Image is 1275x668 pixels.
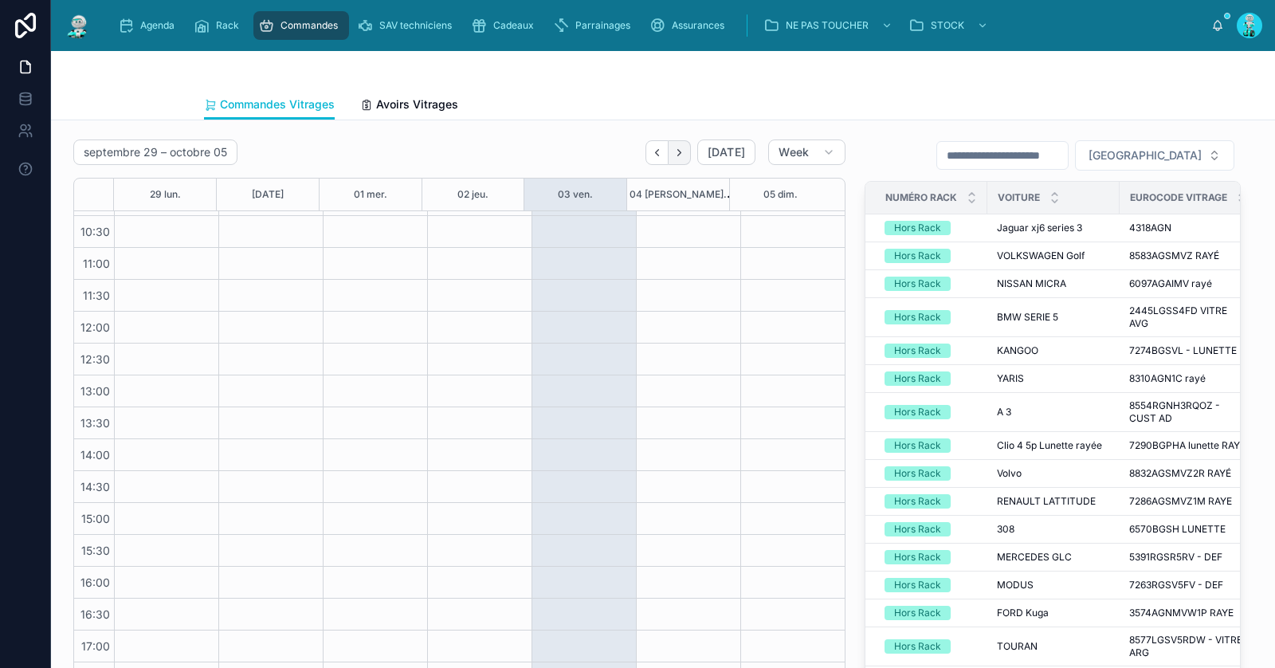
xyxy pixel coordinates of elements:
[79,257,114,270] span: 11:00
[76,416,114,430] span: 13:30
[997,495,1110,508] a: RENAULT LATTITUDE
[894,310,941,324] div: Hors Rack
[885,639,978,654] a: Hors Rack
[76,607,114,621] span: 16:30
[354,179,387,210] button: 01 mer.
[885,221,978,235] a: Hors Rack
[360,90,458,122] a: Avoirs Vitrages
[105,8,1211,43] div: scrollable content
[77,512,114,525] span: 15:00
[1129,344,1237,357] span: 7274BGSVL - LUNETTE
[885,344,978,358] a: Hors Rack
[1130,191,1227,204] span: Eurocode Vitrage
[997,372,1110,385] a: YARIS
[894,221,941,235] div: Hors Rack
[779,145,809,159] span: Week
[894,522,941,536] div: Hors Rack
[997,277,1110,290] a: NISSAN MICRA
[140,19,175,32] span: Agenda
[1089,147,1202,163] span: [GEOGRAPHIC_DATA]
[76,320,114,334] span: 12:00
[113,11,186,40] a: Agenda
[630,179,727,210] button: 04 [PERSON_NAME].
[997,372,1024,385] span: YARIS
[997,607,1110,619] a: FORD Kuga
[894,249,941,263] div: Hors Rack
[894,550,941,564] div: Hors Rack
[697,139,755,165] button: [DATE]
[885,466,978,481] a: Hors Rack
[894,639,941,654] div: Hors Rack
[885,405,978,419] a: Hors Rack
[885,606,978,620] a: Hors Rack
[997,640,1038,653] span: TOURAN
[885,249,978,263] a: Hors Rack
[575,19,630,32] span: Parrainages
[1075,140,1234,171] button: Select Button
[998,191,1040,204] span: Voiture
[1129,399,1248,425] a: 8554RGNH3RQOZ - CUST AD
[645,11,736,40] a: Assurances
[1129,372,1206,385] span: 8310AGN1C rayé
[84,144,227,160] h2: septembre 29 – octobre 05
[997,439,1102,452] span: Clio 4 5p Lunette rayée
[997,222,1082,234] span: Jaguar xj6 series 3
[885,522,978,536] a: Hors Rack
[997,640,1110,653] a: TOURAN
[189,11,250,40] a: Rack
[885,494,978,509] a: Hors Rack
[997,406,1110,418] a: A 3
[1129,634,1248,659] span: 8577LGSV5RDW - VITRE ARG
[466,11,545,40] a: Cadeaux
[759,11,900,40] a: NE PAS TOUCHER
[885,277,978,291] a: Hors Rack
[1129,305,1248,330] span: 2445LGSS4FD VITRE AVG
[1129,277,1248,290] a: 6097AGAIMV rayé
[1129,495,1248,508] a: 7286AGSMVZ1M RAYE
[997,311,1058,324] span: BMW SERIE 5
[457,179,488,210] div: 02 jeu.
[885,310,978,324] a: Hors Rack
[997,551,1110,564] a: MERCEDES GLC
[1129,579,1248,591] a: 7263RGSV5FV - DEF
[997,222,1110,234] a: Jaguar xj6 series 3
[1129,439,1248,452] a: 7290BGPHA lunette RAYÉ
[1129,250,1219,262] span: 8583AGSMVZ RAYÉ
[1129,551,1222,564] span: 5391RGSR5RV - DEF
[997,551,1072,564] span: MERCEDES GLC
[64,13,92,38] img: App logo
[1129,372,1248,385] a: 8310AGN1C rayé
[894,344,941,358] div: Hors Rack
[763,179,798,210] button: 05 dim.
[1129,222,1171,234] span: 4318AGN
[376,96,458,112] span: Avoirs Vitrages
[76,448,114,462] span: 14:00
[352,11,463,40] a: SAV techniciens
[379,19,452,32] span: SAV techniciens
[997,439,1110,452] a: Clio 4 5p Lunette rayée
[493,19,534,32] span: Cadeaux
[997,579,1110,591] a: MODUS
[548,11,641,40] a: Parrainages
[204,90,335,120] a: Commandes Vitrages
[558,179,593,210] div: 03 ven.
[1129,607,1234,619] span: 3574AGNMVW1P RAYE
[1129,467,1248,480] a: 8832AGSMVZ2R RAYÉ
[894,578,941,592] div: Hors Rack
[76,384,114,398] span: 13:00
[76,225,114,238] span: 10:30
[76,576,114,589] span: 16:00
[150,179,181,210] button: 29 lun.
[252,179,284,210] button: [DATE]
[220,96,335,112] span: Commandes Vitrages
[997,607,1049,619] span: FORD Kuga
[76,352,114,366] span: 12:30
[1129,222,1248,234] a: 4318AGN
[885,438,978,453] a: Hors Rack
[76,480,114,493] span: 14:30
